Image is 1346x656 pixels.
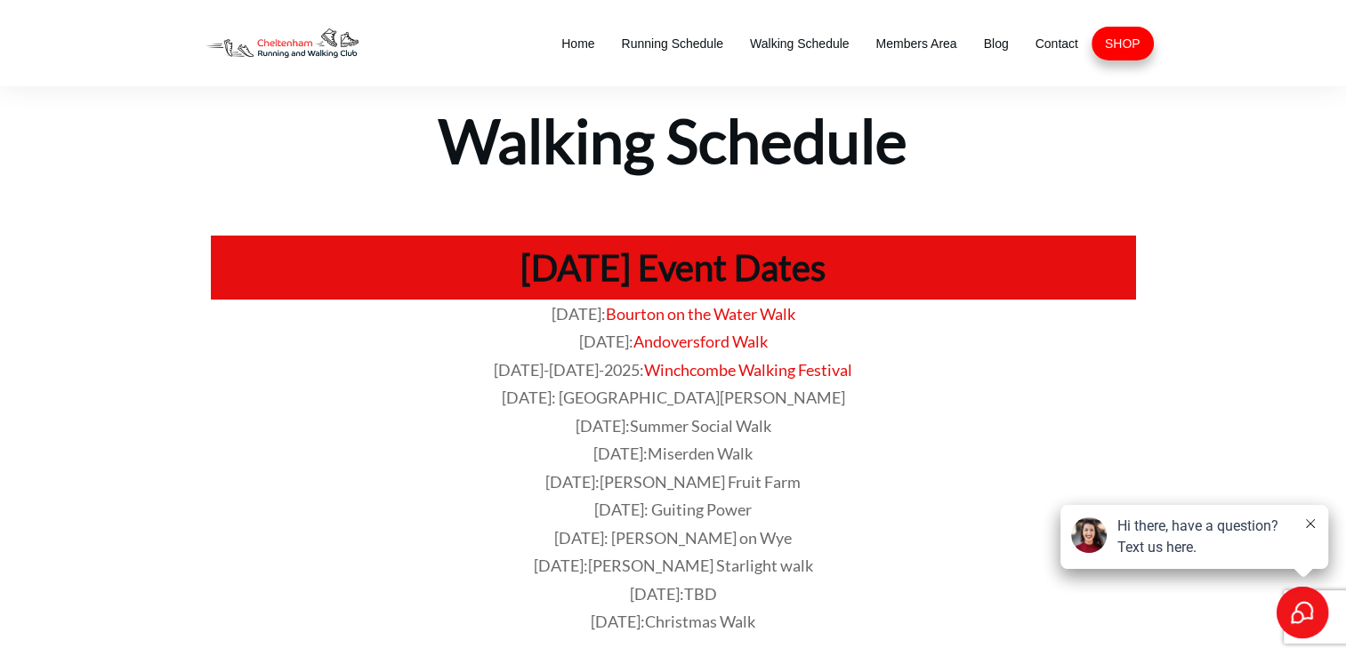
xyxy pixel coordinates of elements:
span: [DATE]: [534,556,813,575]
span: [DATE]: [PERSON_NAME] on Wye [554,528,792,548]
span: [DATE]: [579,332,633,351]
span: [DATE]: [591,612,755,631]
span: [PERSON_NAME] Fruit Farm [600,472,801,492]
span: TBD [684,584,717,604]
a: Contact [1036,31,1078,56]
a: Home [561,31,594,56]
span: [DATE]: [593,444,753,463]
span: [PERSON_NAME] Starlight walk [588,556,813,575]
span: Christmas Walk [645,612,755,631]
a: Members Area [875,31,956,56]
a: Bourton on the Water Walk [606,304,795,324]
h1: Walking Schedule [194,88,1153,180]
a: Andoversford Walk [633,332,768,351]
span: [DATE]: [545,472,801,492]
span: [DATE]: [GEOGRAPHIC_DATA][PERSON_NAME] [502,388,845,407]
span: Miserden Walk [648,444,753,463]
span: [DATE]: [552,304,606,324]
a: Walking Schedule [750,31,850,56]
h1: [DATE] Event Dates [220,244,1127,291]
a: Running Schedule [622,31,723,56]
span: Summer Social Walk [630,416,771,436]
a: Blog [984,31,1009,56]
span: [DATE]: [576,416,771,436]
span: [DATE]: [630,584,717,604]
a: SHOP [1105,31,1140,56]
a: Winchcombe Walking Festival [644,360,852,380]
span: [DATE]-[DATE]-2025: [494,360,644,380]
span: [DATE]: Guiting Power [594,500,752,519]
img: Decathlon [193,18,372,68]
